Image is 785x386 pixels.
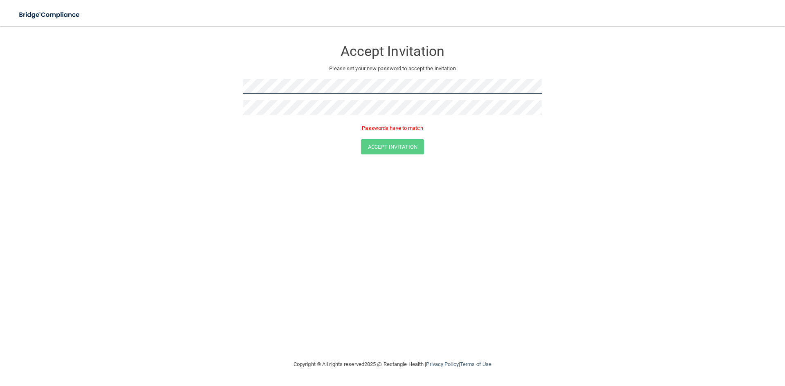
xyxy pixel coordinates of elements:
[243,44,542,59] h3: Accept Invitation
[243,123,542,133] p: Passwords have to match
[12,7,87,23] img: bridge_compliance_login_screen.278c3ca4.svg
[460,361,491,367] a: Terms of Use
[361,139,424,154] button: Accept Invitation
[243,351,542,377] div: Copyright © All rights reserved 2025 @ Rectangle Health | |
[426,361,458,367] a: Privacy Policy
[249,64,536,74] p: Please set your new password to accept the invitation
